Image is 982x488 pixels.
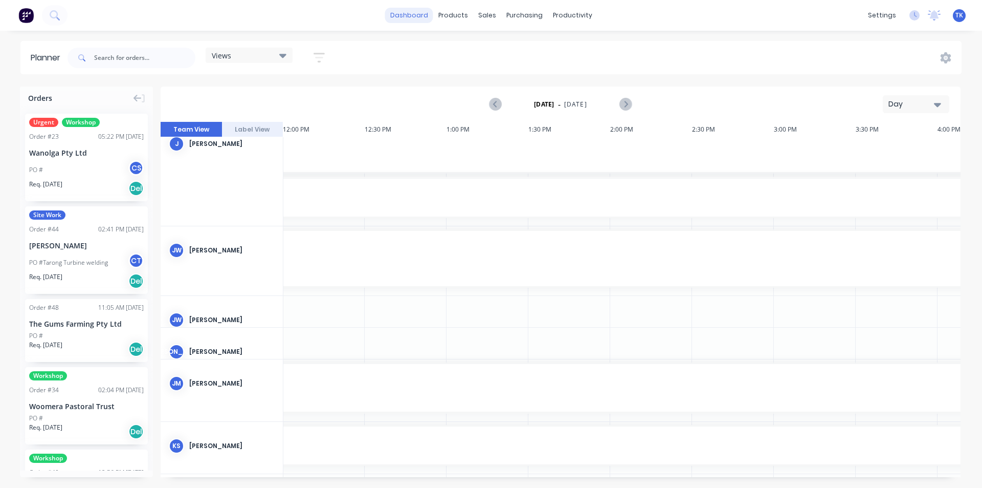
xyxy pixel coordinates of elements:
[169,243,184,258] div: JW
[29,341,62,350] span: Req. [DATE]
[189,441,275,451] div: [PERSON_NAME]
[169,136,184,152] div: J
[98,468,144,477] div: 12:56 PM [DATE]
[534,100,554,109] strong: [DATE]
[29,240,144,251] div: [PERSON_NAME]
[189,347,275,356] div: [PERSON_NAME]
[29,423,62,432] span: Req. [DATE]
[189,139,275,148] div: [PERSON_NAME]
[29,180,62,189] span: Req. [DATE]
[29,118,58,127] span: Urgent
[365,122,447,137] div: 12:30 PM
[29,132,59,141] div: Order # 23
[955,11,963,20] span: TK
[98,303,144,312] div: 11:05 AM [DATE]
[189,315,275,325] div: [PERSON_NAME]
[128,342,144,357] div: Del
[29,454,67,463] span: Workshop
[98,386,144,395] div: 02:04 PM [DATE]
[31,52,65,64] div: Planner
[98,132,144,141] div: 05:22 PM [DATE]
[433,8,473,23] div: products
[128,424,144,439] div: Del
[385,8,433,23] a: dashboard
[29,258,108,267] div: PO #Tarong Turbine welding
[283,122,365,137] div: 12:00 PM
[888,99,935,110] div: Day
[501,8,548,23] div: purchasing
[189,246,275,255] div: [PERSON_NAME]
[564,100,587,109] span: [DATE]
[62,118,100,127] span: Workshop
[29,414,43,423] div: PO #
[29,225,59,234] div: Order # 44
[18,8,34,23] img: Factory
[490,98,502,111] button: Previous page
[222,122,283,137] button: Label View
[29,165,43,175] div: PO #
[29,331,43,341] div: PO #
[128,273,144,289] div: Del
[169,344,184,359] div: [PERSON_NAME]
[610,122,692,137] div: 2:00 PM
[883,95,949,113] button: Day
[169,312,184,328] div: JW
[28,93,52,103] span: Orders
[189,379,275,388] div: [PERSON_NAME]
[528,122,610,137] div: 1:30 PM
[29,272,62,282] span: Req. [DATE]
[169,438,184,454] div: ks
[29,468,59,477] div: Order # 49
[774,122,856,137] div: 3:00 PM
[473,8,501,23] div: sales
[128,160,144,176] div: CS
[29,371,67,380] span: Workshop
[212,50,231,61] span: Views
[548,8,597,23] div: productivity
[29,303,59,312] div: Order # 48
[169,376,184,391] div: JM
[29,386,59,395] div: Order # 34
[692,122,774,137] div: 2:30 PM
[161,122,222,137] button: Team View
[128,181,144,196] div: Del
[558,98,561,111] span: -
[29,319,144,329] div: The Gums Farming Pty Ltd
[98,225,144,234] div: 02:41 PM [DATE]
[856,122,938,137] div: 3:30 PM
[29,401,144,412] div: Woomera Pastoral Trust
[128,253,144,268] div: CT
[619,98,631,111] button: Next page
[863,8,901,23] div: settings
[29,147,144,158] div: Wanolga Pty Ltd
[94,48,195,68] input: Search for orders...
[447,122,528,137] div: 1:00 PM
[29,210,65,220] span: Site Work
